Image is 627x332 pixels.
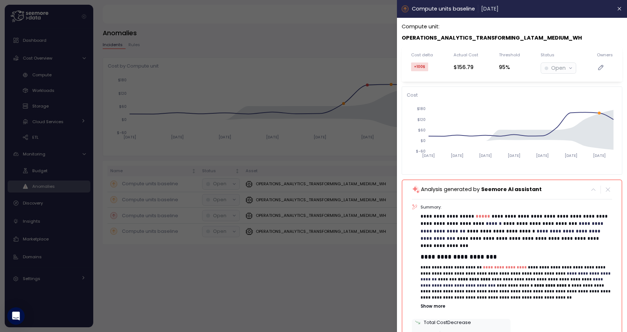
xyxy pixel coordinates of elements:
p: Cost [407,92,617,99]
div: Cost delta [411,52,433,58]
p: [DATE] [481,5,499,13]
tspan: [DATE] [479,153,492,158]
button: Show more [421,303,612,309]
tspan: [DATE] [565,153,577,158]
p: OPERATIONS_ANALYTICS_TRANSFORMING_LATAM_MEDIUM_WH [402,34,582,42]
tspan: $-60 [416,149,426,154]
tspan: [DATE] [422,153,435,158]
div: 95% [499,63,520,72]
p: Compute unit : [402,23,439,31]
tspan: $0 [421,138,426,143]
tspan: $60 [418,128,426,133]
tspan: [DATE] [536,153,549,158]
p: Analysis generated by [421,185,542,194]
p: Compute units baseline [412,5,475,13]
span: Seemore AI assistant [481,186,542,193]
div: +100 $ [411,62,428,71]
div: $156.79 [454,63,478,72]
button: Open [541,63,576,73]
p: Total Cost Decrease [424,319,471,326]
tspan: $180 [417,106,426,111]
tspan: [DATE] [593,153,606,158]
tspan: [DATE] [508,153,520,158]
div: Open Intercom Messenger [7,307,25,325]
p: Summary: [421,204,612,210]
div: Actual Cost [454,52,478,58]
tspan: [DATE] [451,153,463,158]
div: Status [541,52,554,58]
div: Owners [597,52,613,58]
p: Open [551,64,566,72]
tspan: $120 [417,117,426,122]
div: Threshold [499,52,520,58]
